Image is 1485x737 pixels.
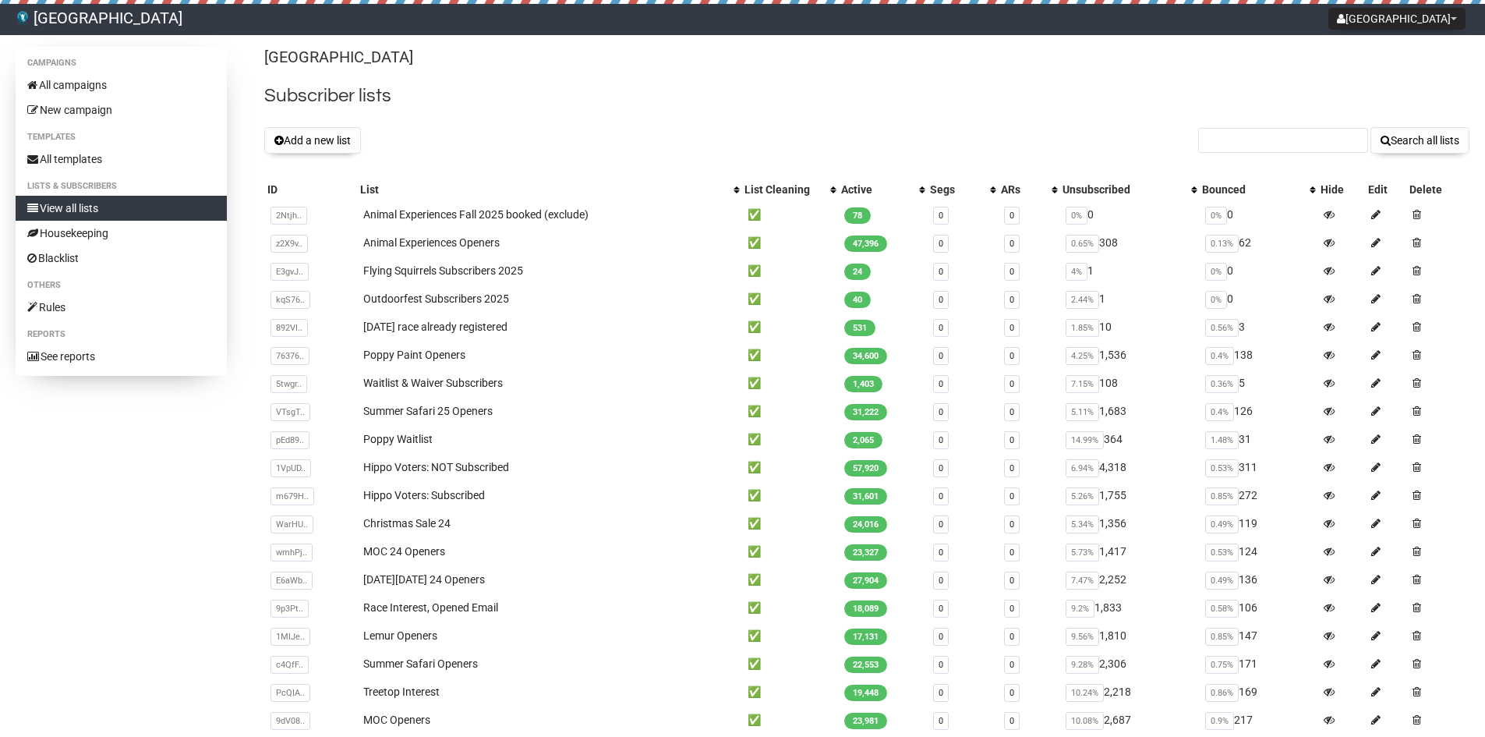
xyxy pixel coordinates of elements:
[1205,291,1227,309] span: 0%
[741,285,838,313] td: ✅
[1199,537,1317,565] td: 124
[1066,656,1099,674] span: 9.28%
[16,295,227,320] a: Rules
[1009,660,1014,670] a: 0
[744,182,822,197] div: List Cleaning
[270,684,310,702] span: PcQIA..
[1066,600,1094,618] span: 9.2%
[1009,407,1014,417] a: 0
[741,678,838,706] td: ✅
[1009,632,1014,642] a: 0
[1066,487,1099,505] span: 5.26%
[16,325,227,344] li: Reports
[1059,200,1199,229] td: 0
[363,714,430,726] a: MOC Openers
[270,235,308,253] span: z2X9v..
[1205,544,1239,562] span: 0.53%
[1059,229,1199,257] td: 308
[1009,716,1014,726] a: 0
[1059,481,1199,509] td: 1,755
[1066,235,1099,253] span: 0.65%
[1009,323,1014,333] a: 0
[363,629,437,642] a: Lemur Openers
[1066,403,1099,421] span: 5.11%
[939,660,943,670] a: 0
[1059,179,1199,200] th: Unsubscribed: No sort applied, activate to apply an ascending sort
[270,712,310,730] span: 9dV08..
[16,276,227,295] li: Others
[1066,263,1087,281] span: 4%
[363,657,478,670] a: Summer Safari Openers
[363,686,440,698] a: Treetop Interest
[1199,285,1317,313] td: 0
[741,341,838,369] td: ✅
[16,196,227,221] a: View all lists
[939,547,943,558] a: 0
[741,313,838,341] td: ✅
[1066,572,1099,590] span: 7.47%
[270,628,310,646] span: 1MlJe..
[1059,453,1199,481] td: 4,318
[270,207,307,225] span: 2Ntjh..
[1205,600,1239,618] span: 0.58%
[1199,565,1317,593] td: 136
[363,461,509,473] a: Hippo Voters: NOT Subscribed
[1205,712,1234,730] span: 0.9%
[1066,516,1099,533] span: 5.34%
[1205,459,1239,477] span: 0.53%
[16,344,227,369] a: See reports
[1059,341,1199,369] td: 1,536
[270,431,309,449] span: pEd89..
[270,516,313,533] span: WarHU..
[1199,509,1317,537] td: 119
[844,685,887,701] span: 19,448
[844,629,887,645] span: 17,131
[363,433,433,445] a: Poppy Waitlist
[838,179,928,200] th: Active: No sort applied, activate to apply an ascending sort
[1009,379,1014,389] a: 0
[844,657,887,673] span: 22,553
[16,97,227,122] a: New campaign
[363,264,523,277] a: Flying Squirrels Subscribers 2025
[363,517,451,530] a: Christmas Sale 24
[363,489,485,501] a: Hippo Voters: Subscribed
[844,601,887,617] span: 18,089
[1059,622,1199,650] td: 1,810
[264,179,357,200] th: ID: No sort applied, sorting is disabled
[1321,182,1362,197] div: Hide
[1205,487,1239,505] span: 0.85%
[939,351,943,361] a: 0
[1059,369,1199,397] td: 108
[270,600,309,618] span: 9p3Pt..
[1205,347,1234,365] span: 0.4%
[844,713,887,729] span: 23,981
[1066,375,1099,393] span: 7.15%
[270,544,313,562] span: wmhPj..
[1205,684,1239,702] span: 0.86%
[741,425,838,453] td: ✅
[1009,435,1014,445] a: 0
[1059,593,1199,622] td: 1,833
[844,376,882,392] span: 1,403
[16,177,227,196] li: Lists & subscribers
[270,572,313,590] span: E6aWb..
[741,200,838,229] td: ✅
[16,73,227,97] a: All campaigns
[930,182,981,197] div: Segs
[1066,712,1104,730] span: 10.08%
[1199,257,1317,285] td: 0
[1205,263,1227,281] span: 0%
[267,182,354,197] div: ID
[1066,431,1104,449] span: 14.99%
[16,221,227,246] a: Housekeeping
[841,182,912,197] div: Active
[741,537,838,565] td: ✅
[741,706,838,734] td: ✅
[1059,313,1199,341] td: 10
[741,257,838,285] td: ✅
[1205,431,1239,449] span: 1.48%
[1205,235,1239,253] span: 0.13%
[1059,397,1199,425] td: 1,683
[1066,459,1099,477] span: 6.94%
[741,565,838,593] td: ✅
